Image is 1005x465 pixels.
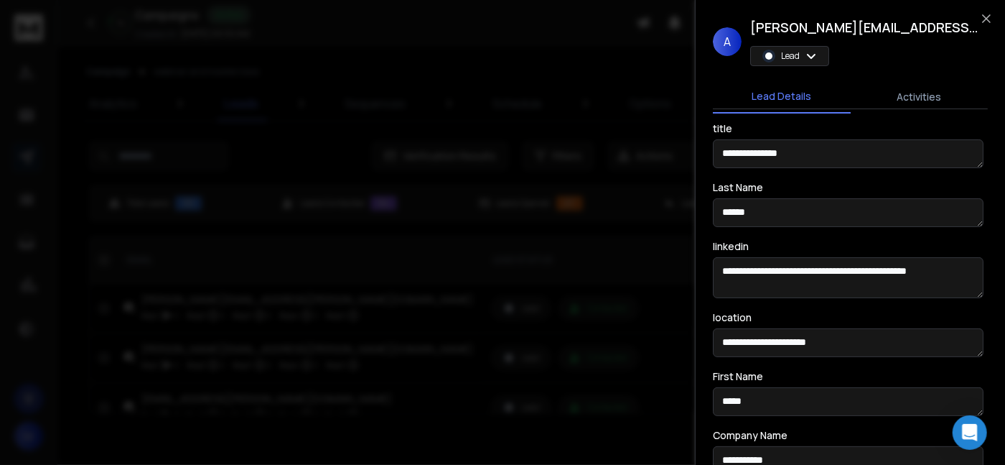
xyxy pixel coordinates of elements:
button: Activities [851,81,988,113]
label: Company Name [713,431,787,441]
button: Lead Details [713,80,851,114]
h1: [PERSON_NAME][EMAIL_ADDRESS][PERSON_NAME][DOMAIN_NAME] [750,17,980,37]
label: title [713,124,732,134]
label: First Name [713,372,763,382]
span: A [713,27,742,56]
label: linkedin [713,241,749,252]
label: location [713,313,752,323]
div: Open Intercom Messenger [953,415,987,450]
p: Lead [781,50,800,62]
label: Last Name [713,183,763,193]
